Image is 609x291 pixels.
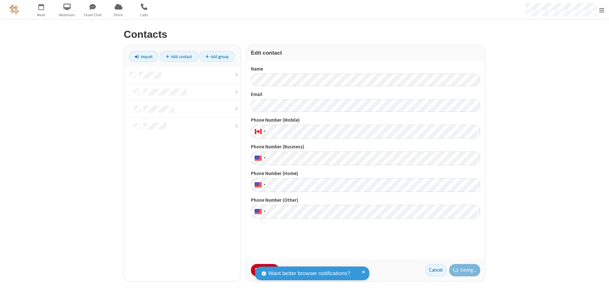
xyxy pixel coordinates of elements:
[425,264,447,277] button: Cancel
[251,91,480,98] label: Email
[81,12,105,18] span: Team Chat
[132,12,156,18] span: Calls
[251,197,480,204] label: Phone Number (Other)
[251,205,267,219] div: United States: + 1
[251,125,267,139] div: Canada: + 1
[107,12,130,18] span: Drive
[129,51,159,62] a: Import
[55,12,79,18] span: Webinars
[251,178,267,192] div: United States: + 1
[10,5,19,14] img: QA Selenium DO NOT DELETE OR CHANGE
[449,264,481,277] button: Saving...
[460,267,476,274] span: Saving...
[251,264,279,277] button: Delete
[160,51,198,62] a: Add contact
[29,12,53,18] span: Meet
[251,65,480,73] label: Name
[251,50,480,56] h3: Edit contact
[124,29,485,40] h2: Contacts
[251,117,480,124] label: Phone Number (Mobile)
[251,152,267,165] div: United States: + 1
[251,143,480,151] label: Phone Number (Business)
[251,170,480,177] label: Phone Number (Home)
[199,51,235,62] a: Add group
[268,269,350,278] span: Want better browser notifications?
